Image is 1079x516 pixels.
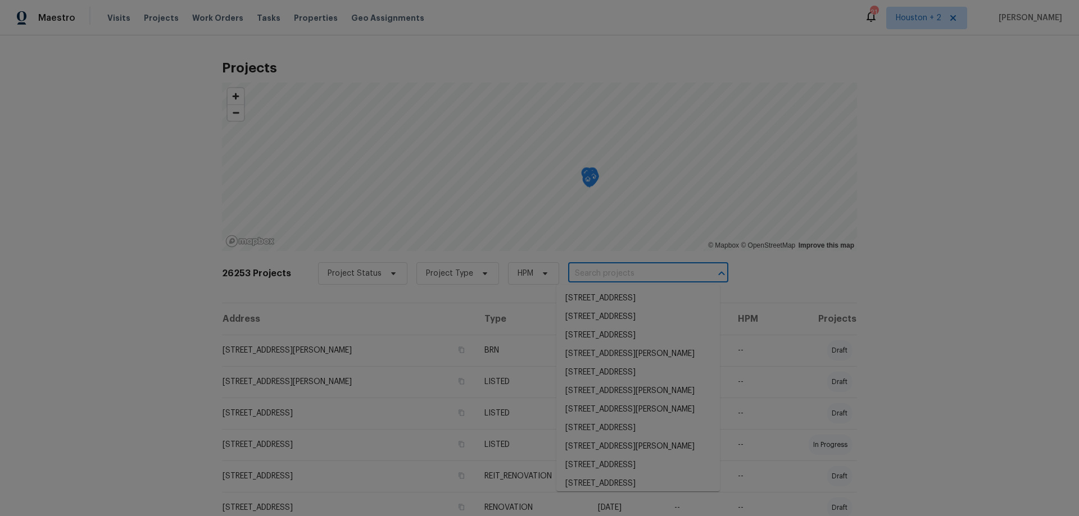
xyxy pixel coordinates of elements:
div: Map marker [582,173,593,191]
div: Map marker [588,171,599,188]
td: LISTED [475,429,589,460]
div: draft [827,340,852,360]
td: LISTED [475,366,589,398]
a: OpenStreetMap [741,241,795,249]
div: draft [827,372,852,392]
button: Zoom out [228,104,244,121]
td: BRN [475,335,589,366]
button: Zoom in [228,88,244,104]
td: [STREET_ADDRESS] [222,460,475,492]
div: Map marker [587,172,598,190]
div: 21 [870,7,878,18]
li: [STREET_ADDRESS] [556,363,720,382]
span: Projects [144,12,179,24]
li: [STREET_ADDRESS] [556,308,720,326]
div: Map marker [586,173,597,190]
li: [STREET_ADDRESS] [556,474,720,493]
div: Map marker [584,171,595,188]
div: draft [827,466,852,486]
li: [STREET_ADDRESS][PERSON_NAME] [556,400,720,419]
span: [PERSON_NAME] [994,12,1062,24]
span: Visits [107,12,130,24]
span: Project Status [328,268,382,279]
button: Copy Address [456,345,466,355]
button: Copy Address [456,471,466,481]
span: Houston + 2 [896,12,941,24]
span: Maestro [38,12,75,24]
span: Work Orders [192,12,243,24]
div: in progress [809,435,852,455]
button: Copy Address [456,502,466,512]
span: Project Type [426,268,473,279]
button: Copy Address [456,376,466,386]
h2: Projects [222,62,857,74]
td: REIT_RENOVATION [475,460,589,492]
canvas: Map [222,83,857,251]
th: Type [475,303,589,335]
div: draft [827,403,852,423]
li: [STREET_ADDRESS] [556,326,720,345]
td: [STREET_ADDRESS][PERSON_NAME] [222,366,475,398]
div: Map marker [581,167,592,185]
td: [STREET_ADDRESS] [222,398,475,429]
h2: 26253 Projects [222,268,291,279]
span: HPM [518,268,533,279]
td: [STREET_ADDRESS][PERSON_NAME] [222,335,475,366]
span: Tasks [257,14,280,22]
li: [STREET_ADDRESS][PERSON_NAME] [556,437,720,456]
button: Copy Address [456,439,466,449]
li: [STREET_ADDRESS] [556,419,720,437]
td: -- [729,335,779,366]
td: -- [729,398,779,429]
td: -- [729,460,779,492]
li: [STREET_ADDRESS] [556,456,720,474]
span: Properties [294,12,338,24]
li: [STREET_ADDRESS][PERSON_NAME] [556,382,720,400]
th: Projects [779,303,857,335]
span: Geo Assignments [351,12,424,24]
td: LISTED [475,398,589,429]
td: -- [729,366,779,398]
button: Copy Address [456,408,466,418]
a: Improve this map [799,241,854,249]
a: Mapbox homepage [225,235,275,248]
th: HPM [729,303,779,335]
a: Mapbox [708,241,739,249]
button: Close [714,266,729,281]
li: [STREET_ADDRESS][PERSON_NAME] [556,345,720,363]
td: -- [729,429,779,460]
li: [STREET_ADDRESS] [556,289,720,308]
input: Search projects [568,265,697,282]
td: [STREET_ADDRESS] [222,429,475,460]
th: Address [222,303,475,335]
div: Map marker [587,167,598,185]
